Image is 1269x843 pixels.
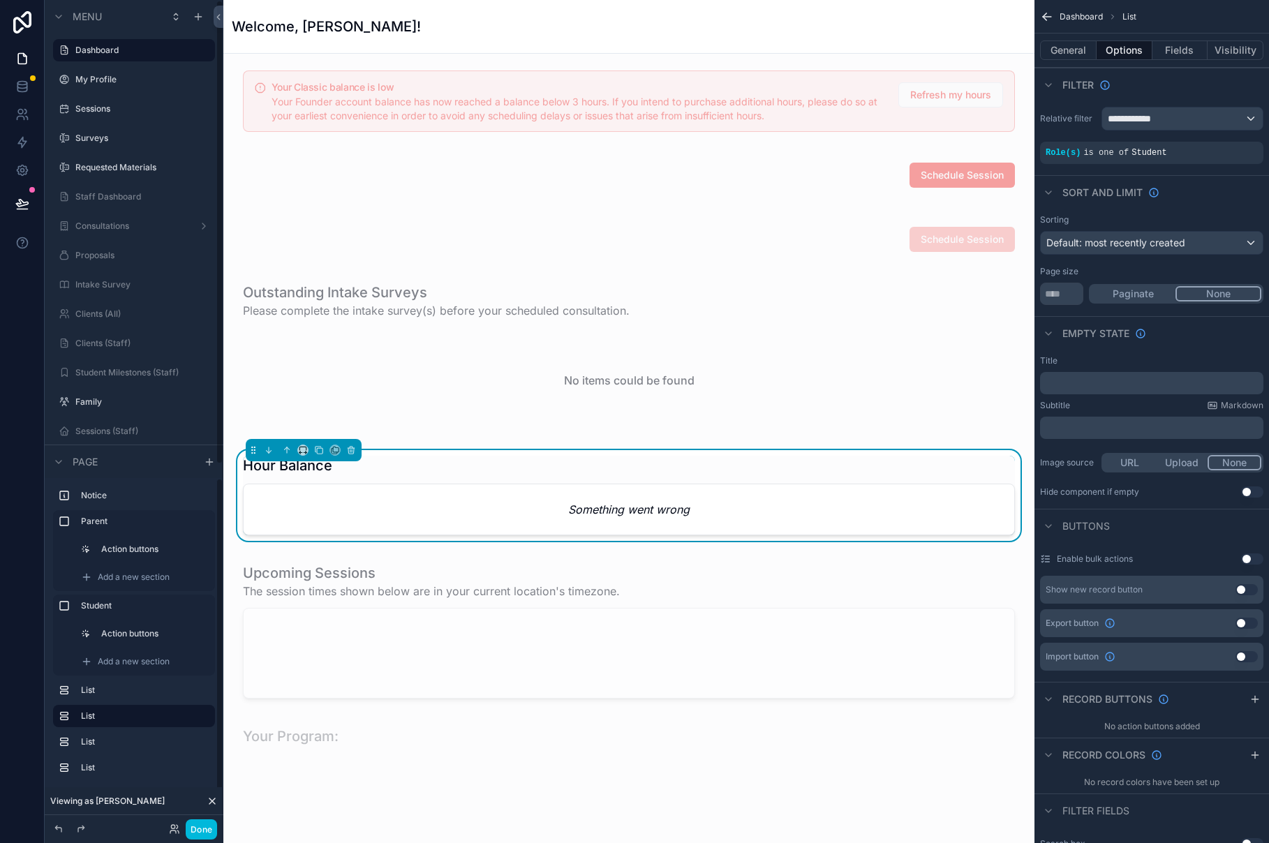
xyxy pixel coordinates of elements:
[1208,40,1263,60] button: Visibility
[1046,618,1099,629] span: Export button
[1040,214,1069,225] label: Sorting
[232,17,421,36] h1: Welcome, [PERSON_NAME]!
[1046,584,1143,595] div: Show new record button
[73,454,98,468] span: Page
[1062,692,1152,706] span: Record buttons
[98,656,170,667] span: Add a new section
[81,762,204,773] label: List
[1062,78,1094,92] span: Filter
[81,685,204,696] label: List
[1046,237,1185,248] span: Default: most recently created
[1175,286,1261,301] button: None
[75,279,207,290] label: Intake Survey
[45,478,223,815] div: scrollable content
[1131,148,1166,158] span: Student
[98,572,170,583] span: Add a new section
[1040,486,1139,498] div: Hide component if empty
[1040,231,1263,255] button: Default: most recently created
[1062,748,1145,762] span: Record colors
[1152,40,1208,60] button: Fields
[1097,40,1152,60] button: Options
[75,191,207,202] label: Staff Dashboard
[1221,400,1263,411] span: Markdown
[1062,327,1129,341] span: Empty state
[75,426,207,437] label: Sessions (Staff)
[1040,400,1070,411] label: Subtitle
[1046,148,1081,158] span: Role(s)
[1062,186,1143,200] span: Sort And Limit
[75,367,207,378] label: Student Milestones (Staff)
[75,103,207,114] label: Sessions
[75,74,207,85] label: My Profile
[1040,266,1078,277] label: Page size
[1062,519,1110,533] span: Buttons
[81,710,204,722] label: List
[243,456,332,475] h1: Hour Balance
[73,10,102,24] span: Menu
[1040,417,1263,439] div: scrollable content
[101,544,201,555] label: Action buttons
[1040,372,1263,394] div: scrollable content
[568,501,690,518] em: Something went wrong
[75,396,207,408] label: Family
[1040,113,1096,124] label: Relative filter
[75,250,207,261] label: Proposals
[81,736,204,747] label: List
[1208,455,1261,470] button: None
[1083,148,1129,158] span: is one of
[75,221,187,232] label: Consultations
[1040,40,1097,60] button: General
[50,796,165,807] span: Viewing as [PERSON_NAME]
[1060,11,1103,22] span: Dashboard
[1034,771,1269,793] div: No record colors have been set up
[1207,400,1263,411] a: Markdown
[75,45,207,56] label: Dashboard
[81,490,204,501] label: Notice
[75,338,207,349] label: Clients (Staff)
[75,308,207,320] label: Clients (All)
[1034,715,1269,738] div: No action buttons added
[1040,355,1057,366] label: Title
[81,516,204,527] label: Parent
[1156,455,1208,470] button: Upload
[1122,11,1136,22] span: List
[1062,804,1129,818] span: Filter fields
[186,819,217,840] button: Done
[1057,553,1133,565] label: Enable bulk actions
[1040,457,1096,468] label: Image source
[81,600,204,611] label: Student
[75,133,207,144] label: Surveys
[1091,286,1175,301] button: Paginate
[101,628,201,639] label: Action buttons
[75,162,207,173] label: Requested Materials
[1046,651,1099,662] span: Import button
[1104,455,1156,470] button: URL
